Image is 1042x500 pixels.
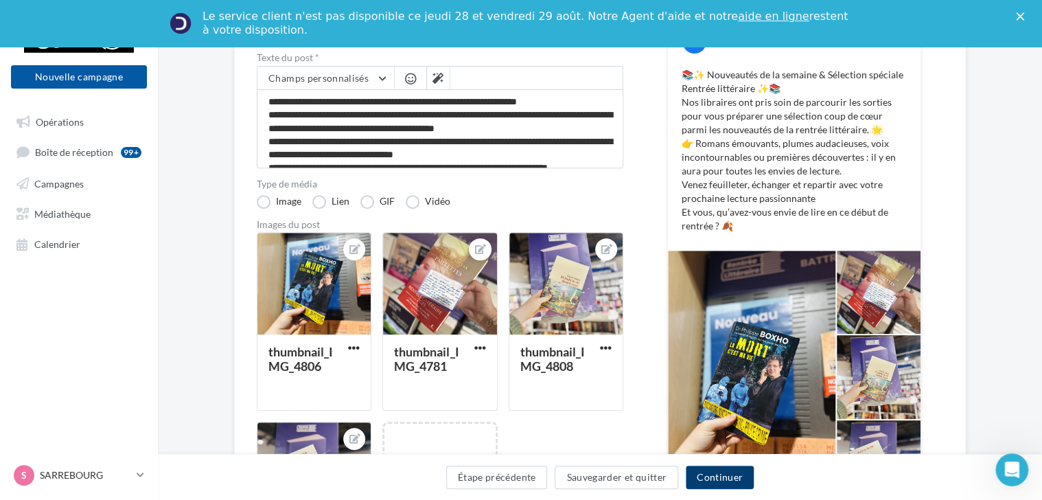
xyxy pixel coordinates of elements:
div: Images du post [257,220,623,229]
a: Calendrier [8,231,150,255]
div: Fermer [1016,12,1030,21]
label: Image [257,195,301,209]
a: Opérations [8,109,150,133]
label: Vidéo [406,195,450,209]
button: Nouvelle campagne [11,65,147,89]
button: Champs personnalisés [257,67,394,90]
div: 99+ [121,147,141,158]
img: Profile image for Service-Client [170,12,192,34]
button: Sauvegarder et quitter [555,466,678,489]
p: 📚✨ Nouveautés de la semaine & Sélection spéciale Rentrée littéraire ✨📚 Nos libraires ont pris soi... [682,68,907,233]
a: Boîte de réception99+ [8,139,150,164]
div: thumbnail_IMG_4806 [268,344,333,374]
button: Continuer [686,466,754,489]
span: Calendrier [34,238,80,250]
span: S [21,468,27,482]
span: Campagnes [34,177,84,189]
a: aide en ligne [738,10,809,23]
span: Boîte de réception [35,146,113,158]
label: Lien [312,195,349,209]
label: Type de média [257,179,623,189]
span: Opérations [36,115,84,127]
a: Campagnes [8,170,150,195]
iframe: Intercom live chat [995,453,1028,486]
div: thumbnail_IMG_4781 [394,344,459,374]
button: Étape précédente [446,466,548,489]
div: thumbnail_IMG_4808 [520,344,585,374]
a: Médiathèque [8,201,150,225]
a: S SARREBOURG [11,462,147,488]
label: Texte du post * [257,53,623,62]
span: Médiathèque [34,207,91,219]
label: GIF [360,195,395,209]
p: SARREBOURG [40,468,131,482]
span: Champs personnalisés [268,72,369,84]
div: Le service client n'est pas disponible ce jeudi 28 et vendredi 29 août. Notre Agent d'aide et not... [202,10,850,37]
